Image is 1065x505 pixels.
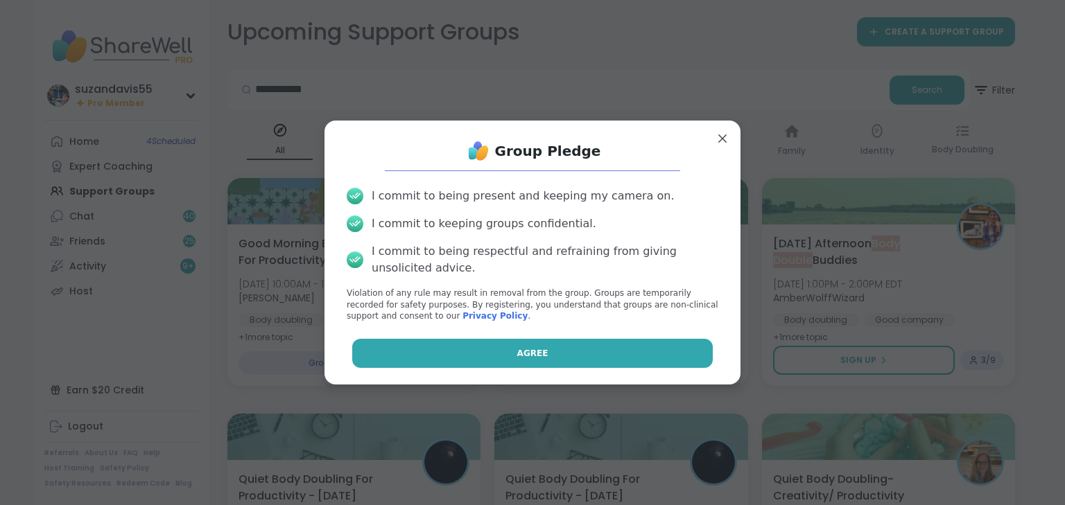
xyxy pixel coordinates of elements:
div: I commit to keeping groups confidential. [372,215,596,232]
div: I commit to being respectful and refraining from giving unsolicited advice. [372,243,718,276]
span: Agree [517,347,548,360]
h1: Group Pledge [495,141,601,161]
a: Privacy Policy [462,311,528,321]
button: Agree [352,339,713,368]
p: Violation of any rule may result in removal from the group. Groups are temporarily recorded for s... [347,287,718,322]
img: ShareWell Logo [465,137,492,165]
div: I commit to being present and keeping my camera on. [372,188,674,204]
